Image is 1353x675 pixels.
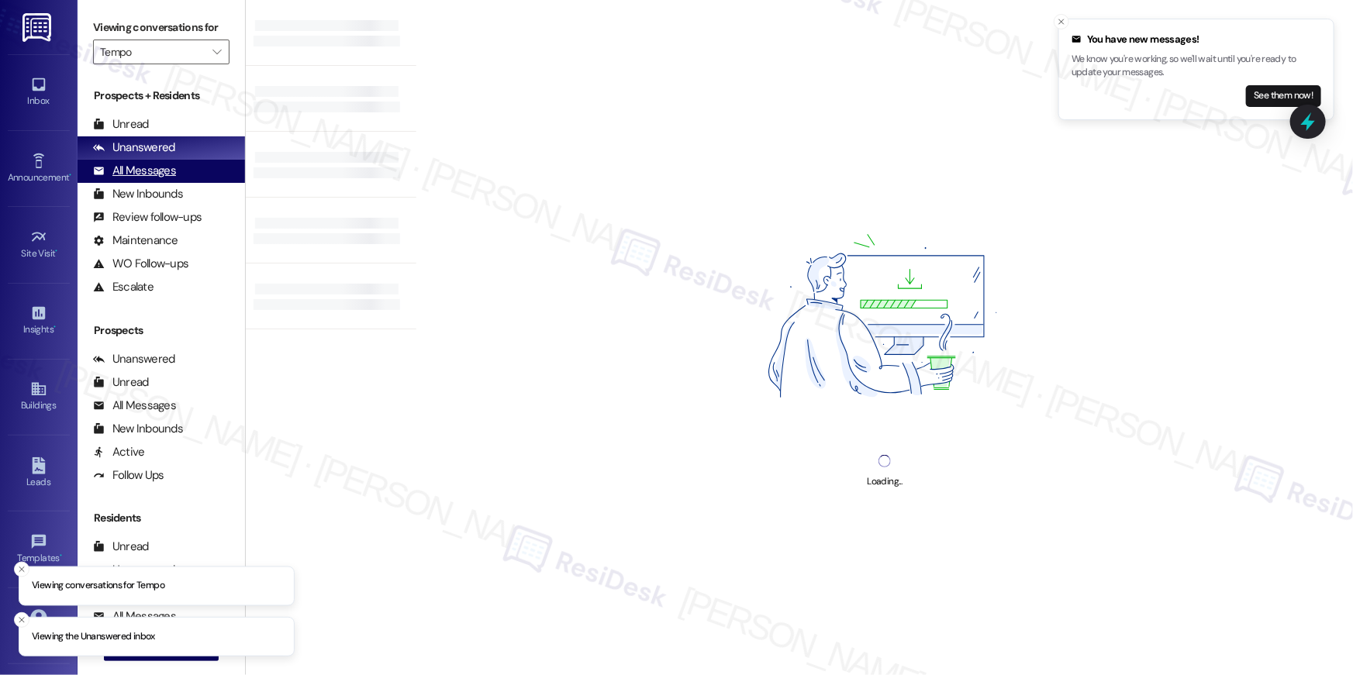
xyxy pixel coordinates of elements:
a: Inbox [8,71,70,113]
div: Unread [93,539,149,555]
div: Review follow-ups [93,209,202,226]
button: See them now! [1246,85,1321,107]
a: Templates • [8,529,70,570]
span: • [69,170,71,181]
a: Leads [8,453,70,494]
input: All communities [100,40,205,64]
div: All Messages [93,398,176,414]
div: Unanswered [93,139,175,156]
div: Unanswered [93,351,175,367]
div: Unread [93,374,149,391]
p: We know you're working, so we'll wait until you're ready to update your messages. [1072,53,1321,80]
span: • [56,246,58,257]
div: Active [93,444,145,460]
a: Account [8,604,70,646]
div: Prospects + Residents [78,88,245,104]
p: Viewing the Unanswered inbox [32,630,155,644]
div: Prospects [78,322,245,339]
div: New Inbounds [93,421,183,437]
button: Close toast [1054,14,1069,29]
button: Close toast [14,612,29,628]
a: Insights • [8,300,70,342]
div: Unread [93,116,149,133]
a: Site Visit • [8,224,70,266]
div: Residents [78,510,245,526]
span: • [60,550,62,561]
p: Viewing conversations for Tempo [32,579,164,593]
div: All Messages [93,163,176,179]
div: Follow Ups [93,467,164,484]
a: Buildings [8,376,70,418]
img: ResiDesk Logo [22,13,54,42]
div: Maintenance [93,232,178,249]
div: WO Follow-ups [93,256,188,272]
div: Escalate [93,279,154,295]
div: You have new messages! [1072,32,1321,47]
label: Viewing conversations for [93,15,230,40]
span: • [53,322,56,332]
div: Loading... [868,474,903,490]
i:  [212,46,221,58]
button: Close toast [14,561,29,577]
div: New Inbounds [93,186,183,202]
